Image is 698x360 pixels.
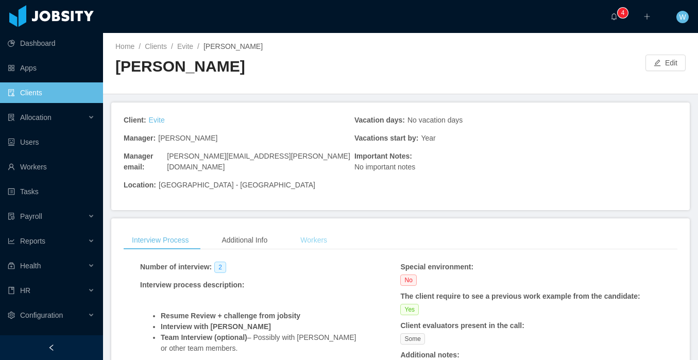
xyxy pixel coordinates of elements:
[8,213,15,220] i: icon: file-protect
[8,287,15,294] i: icon: book
[124,116,146,124] strong: Client :
[203,42,263,50] span: [PERSON_NAME]
[213,231,276,250] div: Additional Info
[177,42,193,50] a: Evite
[679,11,686,23] span: W
[8,82,95,103] a: icon: auditClients
[124,231,197,250] div: Interview Process
[354,163,415,171] span: No important notes
[140,281,244,289] strong: Interview process description :
[124,134,156,142] strong: Manager :
[8,157,95,177] a: icon: userWorkers
[20,113,52,122] span: Allocation
[161,312,300,320] strong: Resume Review + challenge from jobsity
[161,322,271,331] strong: Interview with [PERSON_NAME]
[20,262,41,270] span: Health
[400,333,424,345] span: Some
[20,311,63,319] span: Configuration
[115,56,401,77] h2: [PERSON_NAME]
[8,181,95,202] a: icon: profileTasks
[149,116,165,124] a: Evite
[214,262,226,273] span: 2
[158,134,217,142] span: [PERSON_NAME]
[145,42,167,50] a: Clients
[8,132,95,152] a: icon: robotUsers
[159,181,315,189] span: [GEOGRAPHIC_DATA] - [GEOGRAPHIC_DATA]
[618,8,628,18] sup: 4
[8,114,15,121] i: icon: solution
[197,42,199,50] span: /
[645,59,686,67] a: icon: editEdit
[167,152,350,171] span: [PERSON_NAME][EMAIL_ADDRESS][PERSON_NAME][DOMAIN_NAME]
[621,8,625,18] p: 4
[421,134,435,142] span: Year
[20,212,42,220] span: Payroll
[407,116,463,124] span: No vacation days
[400,275,416,286] span: No
[8,237,15,245] i: icon: line-chart
[8,33,95,54] a: icon: pie-chartDashboard
[139,42,141,50] span: /
[400,263,473,271] strong: Special environment :
[8,58,95,78] a: icon: appstoreApps
[124,181,156,189] strong: Location :
[140,263,212,271] strong: Number of interview :
[610,13,618,20] i: icon: bell
[354,116,405,124] strong: Vacation days :
[400,321,524,330] strong: Client evaluators present in the call :
[643,13,651,20] i: icon: plus
[161,332,357,354] li: – Possibly with [PERSON_NAME] or other team members.
[8,312,15,319] i: icon: setting
[8,262,15,269] i: icon: medicine-box
[115,42,134,50] a: Home
[400,292,640,300] strong: The client require to see a previous work example from the candidate :
[400,351,459,359] strong: Additional notes :
[354,134,419,142] strong: Vacations start by :
[400,304,419,315] span: Yes
[645,55,686,71] button: icon: editEdit
[354,152,412,160] span: Important Notes:
[124,152,155,171] strong: Manager email :
[292,231,335,250] div: Workers
[20,237,45,245] span: Reports
[161,333,247,341] strong: Team Interview (optional)
[20,286,30,295] span: HR
[171,42,173,50] span: /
